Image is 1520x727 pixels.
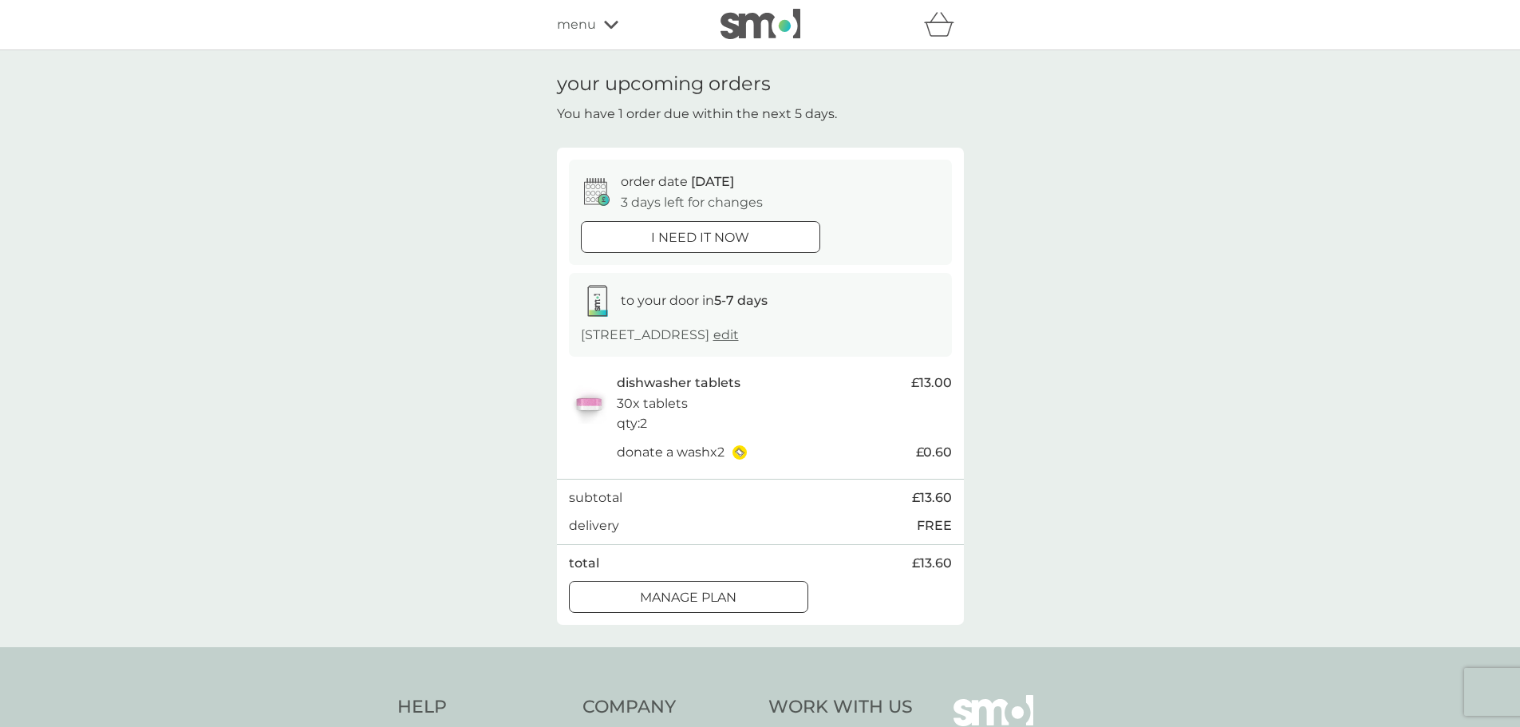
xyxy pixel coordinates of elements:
a: edit [713,327,739,342]
img: smol [721,9,800,39]
p: 30x tablets [617,393,688,414]
p: FREE [917,516,952,536]
span: £13.60 [912,488,952,508]
span: to your door in [621,293,768,308]
h1: your upcoming orders [557,73,771,96]
p: dishwasher tablets [617,373,740,393]
h4: Company [582,695,752,720]
span: £13.00 [911,373,952,393]
h4: Help [397,695,567,720]
p: order date [621,172,734,192]
p: You have 1 order due within the next 5 days. [557,104,837,124]
p: qty : 2 [617,413,647,434]
p: delivery [569,516,619,536]
p: i need it now [651,227,749,248]
span: £0.60 [916,442,952,463]
div: basket [924,9,964,41]
button: i need it now [581,221,820,253]
h4: Work With Us [768,695,913,720]
button: Manage plan [569,581,808,613]
span: menu [557,14,596,35]
strong: 5-7 days [714,293,768,308]
p: [STREET_ADDRESS] [581,325,739,346]
p: 3 days left for changes [621,192,763,213]
p: subtotal [569,488,622,508]
p: total [569,553,599,574]
p: donate a wash x 2 [617,442,724,463]
span: £13.60 [912,553,952,574]
span: [DATE] [691,174,734,189]
p: Manage plan [640,587,736,608]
